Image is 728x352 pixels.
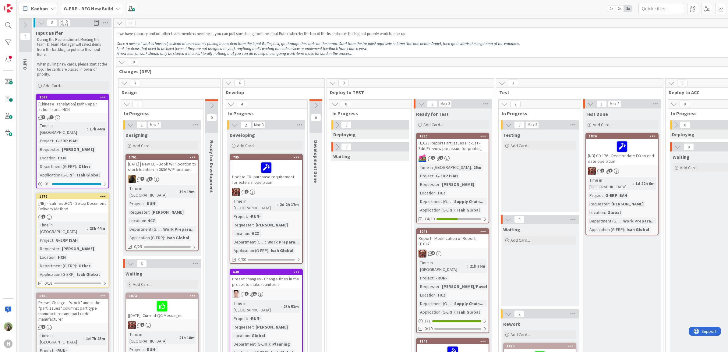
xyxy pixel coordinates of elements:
[502,110,573,116] span: In Progress
[434,172,459,179] div: G-ERP ISAH
[38,163,76,170] div: Department (G-ERP)
[604,192,629,199] div: G-ERP ISAH
[510,101,521,108] span: 2
[313,140,319,183] span: Development Done
[680,101,690,108] span: 0
[149,209,150,215] span: :
[419,250,426,258] img: JK
[282,303,300,310] div: 23h 53m
[600,169,604,172] span: 3
[128,59,138,66] span: 18
[178,188,196,195] div: 19h 19m
[455,207,456,213] span: :
[586,133,658,165] div: 1876[NB] CD 176 - Receipt date EO to end date operation
[162,226,196,233] div: Work Prepara...
[230,269,302,275] div: 648
[419,172,433,179] div: Project
[77,163,92,170] div: Other
[60,23,68,26] div: Max 8
[47,19,57,27] span: 8
[140,323,144,327] span: 2
[232,230,249,237] div: Location
[605,209,606,216] span: :
[588,218,621,224] div: Department (G-ERP)
[37,100,108,113] div: [Chinese Translation] Isah Repair action labels HCN
[143,200,144,207] span: :
[232,315,247,322] div: Project
[161,226,162,233] span: :
[37,199,108,213] div: [NB] - Isah TestHCN - Setup Document Delivery Method
[452,300,453,307] span: :
[75,271,76,278] span: :
[586,133,658,139] div: 1876
[150,209,185,215] div: [PERSON_NAME]
[126,293,198,319] div: 1874[[DATE]] Current QC Messages
[248,315,262,322] div: -RUN-
[624,5,632,12] span: 3x
[311,114,321,121] span: 0
[177,188,178,195] span: :
[117,46,367,51] em: Look for items that need to be fixed (even if they are not assigned to you), anything that’s wait...
[624,226,625,233] span: :
[232,188,240,196] img: JK
[609,201,610,207] span: :
[440,283,440,290] span: :
[128,234,164,241] div: Application (G-ERP)
[232,198,277,211] div: Time in [GEOGRAPHIC_DATA]
[436,292,447,298] div: HCZ
[38,222,87,235] div: Time in [GEOGRAPHIC_DATA]
[39,95,108,99] div: 2068
[230,160,302,186] div: Update CD- purchase requirement for external operation
[230,155,302,160] div: 785
[417,339,489,344] div: 1146
[253,324,254,330] span: :
[456,207,481,213] div: Isah Global
[230,188,302,196] div: JK
[232,300,281,313] div: Time in [GEOGRAPHIC_DATA]
[128,321,136,329] img: JK
[588,226,624,233] div: Application (G-ERP)
[230,155,302,186] div: 785Update CD- purchase requirement for external operation
[13,1,28,8] span: Support
[233,155,302,159] div: 785
[419,229,489,234] div: 1241
[237,143,256,148] span: Add Card...
[38,137,53,144] div: Project
[238,256,246,263] span: 0/30
[677,80,687,87] span: 0
[468,263,487,269] div: 21h 36m
[419,134,489,138] div: 1730
[248,213,262,220] div: -RUN-
[129,155,198,159] div: 1701
[440,181,476,188] div: [PERSON_NAME]
[254,222,289,228] div: [PERSON_NAME]
[431,156,435,160] span: 1
[207,114,217,121] span: 0
[76,163,77,170] span: :
[230,269,302,288] div: 648Preset changes - Change titles in the preset to make it uniform
[50,115,54,119] span: 1
[333,131,356,137] span: Deploying
[128,226,161,233] div: Department (G-ERP)
[38,254,55,261] div: Location
[471,164,472,171] span: :
[419,259,467,273] div: Time in [GEOGRAPHIC_DATA]
[417,229,489,234] div: 1241
[150,123,159,126] div: Max 3
[230,132,255,138] span: Developing
[133,143,152,148] span: Add Card...
[419,198,452,205] div: Department (G-ERP)
[20,33,30,40] span: 4
[232,213,247,220] div: Project
[4,4,12,12] img: Visit kanbanzone.com
[126,299,198,319] div: [[DATE]] Current QC Messages
[41,115,45,119] span: 1
[76,172,101,178] div: Isah Global
[419,300,452,307] div: Department (G-ERP)
[245,292,249,296] span: 8
[250,230,261,237] div: HCZ
[417,250,489,258] div: JK
[164,234,165,241] span: :
[588,201,609,207] div: Requester
[125,132,148,138] span: Designing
